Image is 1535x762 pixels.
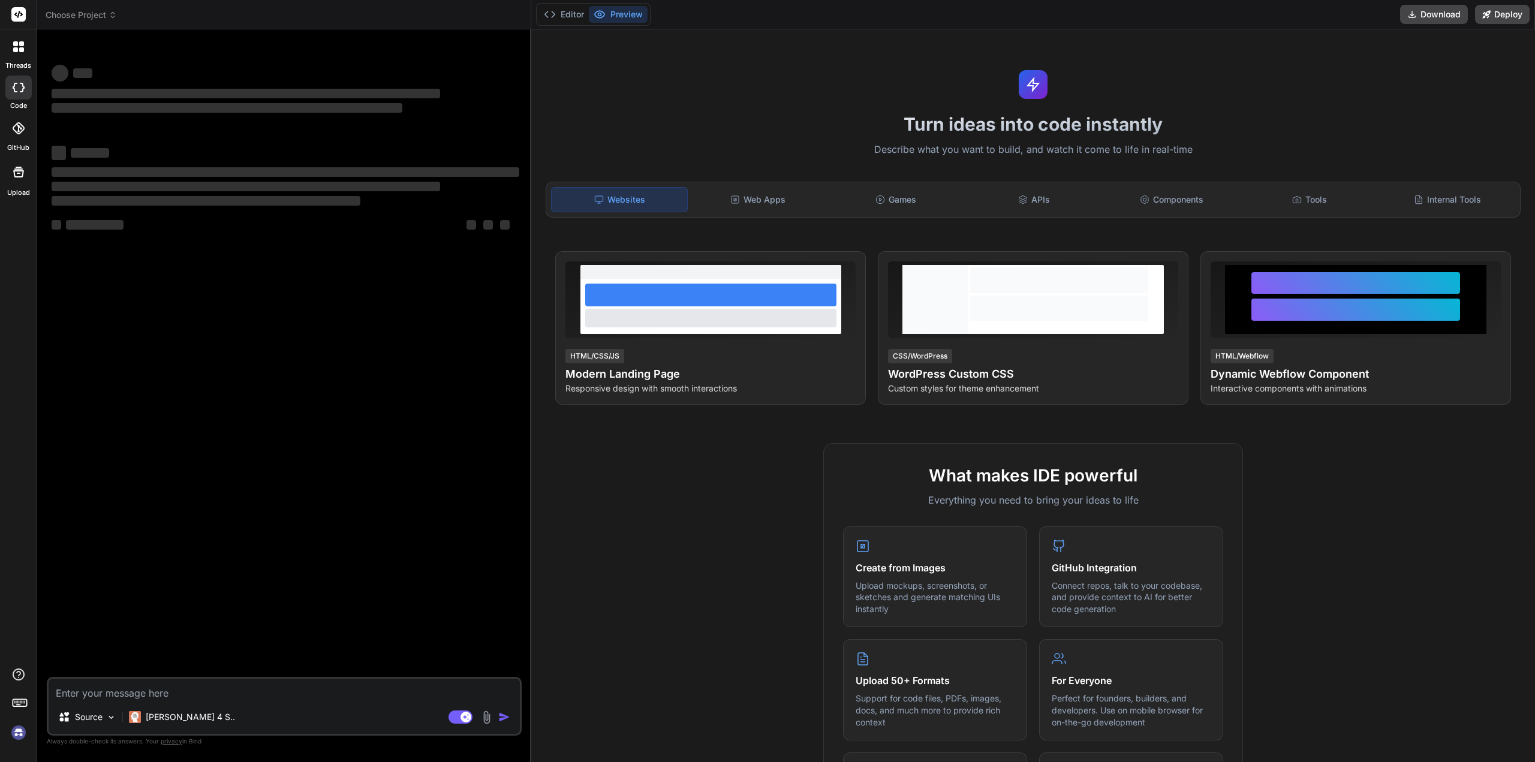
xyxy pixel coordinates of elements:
div: HTML/CSS/JS [565,349,624,363]
div: Tools [1242,187,1377,212]
h1: Turn ideas into code instantly [538,113,1528,135]
label: code [10,101,27,111]
span: ‌ [52,146,66,160]
h4: Create from Images [856,561,1015,575]
span: ‌ [66,220,124,230]
button: Preview [589,6,648,23]
span: ‌ [52,65,68,82]
p: [PERSON_NAME] 4 S.. [146,711,235,723]
h4: For Everyone [1052,673,1211,688]
span: Choose Project [46,9,117,21]
span: ‌ [52,196,360,206]
img: Claude 4 Sonnet [129,711,141,723]
p: Describe what you want to build, and watch it come to life in real-time [538,142,1528,158]
div: Games [828,187,964,212]
span: ‌ [73,68,92,78]
p: Everything you need to bring your ideas to life [843,493,1223,507]
span: ‌ [71,148,109,158]
div: Websites [551,187,688,212]
p: Interactive components with animations [1211,382,1501,394]
h4: Modern Landing Page [565,366,856,382]
div: CSS/WordPress [888,349,952,363]
img: Pick Models [106,712,116,722]
label: Upload [7,188,30,198]
p: Connect repos, talk to your codebase, and provide context to AI for better code generation [1052,580,1211,615]
span: ‌ [52,89,440,98]
div: Components [1104,187,1239,212]
p: Support for code files, PDFs, images, docs, and much more to provide rich context [856,692,1015,728]
span: privacy [161,737,182,745]
img: icon [498,711,510,723]
p: Upload mockups, screenshots, or sketches and generate matching UIs instantly [856,580,1015,615]
label: GitHub [7,143,29,153]
h4: GitHub Integration [1052,561,1211,575]
div: Web Apps [690,187,826,212]
h4: WordPress Custom CSS [888,366,1178,382]
h4: Upload 50+ Formats [856,673,1015,688]
button: Deploy [1475,5,1530,24]
img: signin [8,722,29,743]
div: APIs [966,187,1101,212]
span: ‌ [52,182,440,191]
span: ‌ [52,103,402,113]
button: Editor [539,6,589,23]
div: HTML/Webflow [1211,349,1274,363]
img: attachment [480,710,493,724]
span: ‌ [52,220,61,230]
p: Perfect for founders, builders, and developers. Use on mobile browser for on-the-go development [1052,692,1211,728]
span: ‌ [52,167,519,177]
p: Responsive design with smooth interactions [565,382,856,394]
label: threads [5,61,31,71]
span: ‌ [466,220,476,230]
span: ‌ [483,220,493,230]
h4: Dynamic Webflow Component [1211,366,1501,382]
button: Download [1400,5,1468,24]
p: Custom styles for theme enhancement [888,382,1178,394]
span: ‌ [500,220,510,230]
h2: What makes IDE powerful [843,463,1223,488]
p: Source [75,711,103,723]
div: Internal Tools [1380,187,1515,212]
p: Always double-check its answers. Your in Bind [47,736,522,747]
